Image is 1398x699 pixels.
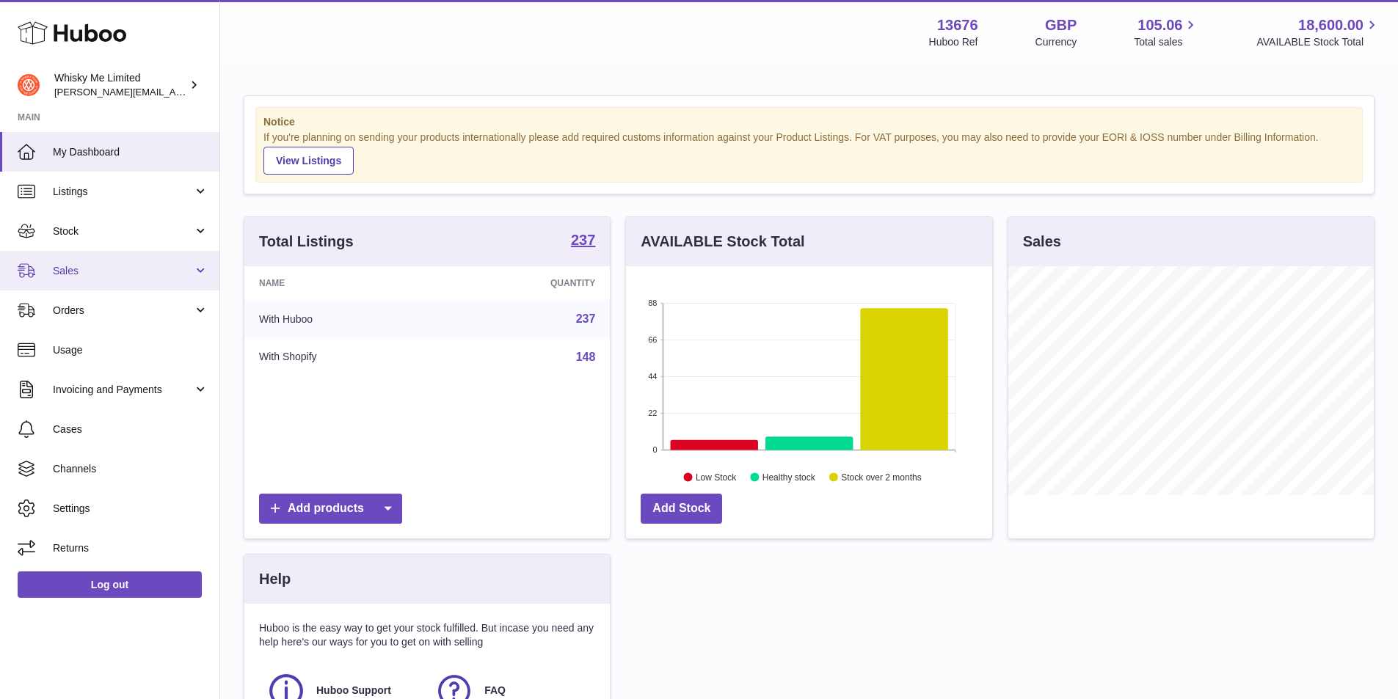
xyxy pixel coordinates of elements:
[1035,35,1077,49] div: Currency
[263,115,1355,129] strong: Notice
[649,335,658,344] text: 66
[1256,15,1380,49] a: 18,600.00 AVAILABLE Stock Total
[259,494,402,524] a: Add products
[53,145,208,159] span: My Dashboard
[244,300,442,338] td: With Huboo
[696,472,737,482] text: Low Stock
[259,232,354,252] h3: Total Listings
[53,383,193,397] span: Invoicing and Payments
[53,185,193,199] span: Listings
[762,472,816,482] text: Healthy stock
[53,502,208,516] span: Settings
[1045,15,1077,35] strong: GBP
[571,233,595,247] strong: 237
[1298,15,1364,35] span: 18,600.00
[53,343,208,357] span: Usage
[1134,15,1199,49] a: 105.06 Total sales
[54,86,294,98] span: [PERSON_NAME][EMAIL_ADDRESS][DOMAIN_NAME]
[842,472,922,482] text: Stock over 2 months
[263,131,1355,175] div: If you're planning on sending your products internationally please add required customs informati...
[263,147,354,175] a: View Listings
[244,266,442,300] th: Name
[18,571,202,598] a: Log out
[1134,35,1199,49] span: Total sales
[259,621,595,649] p: Huboo is the easy way to get your stock fulfilled. But incase you need any help here's our ways f...
[649,299,658,307] text: 88
[1023,232,1061,252] h3: Sales
[576,312,596,325] a: 237
[53,224,193,238] span: Stock
[259,569,291,589] h3: Help
[484,684,506,698] span: FAQ
[53,304,193,318] span: Orders
[316,684,391,698] span: Huboo Support
[653,445,658,454] text: 0
[244,338,442,376] td: With Shopify
[1256,35,1380,49] span: AVAILABLE Stock Total
[53,462,208,476] span: Channels
[53,264,193,278] span: Sales
[649,409,658,417] text: 22
[571,233,595,250] a: 237
[1137,15,1182,35] span: 105.06
[929,35,978,49] div: Huboo Ref
[649,372,658,381] text: 44
[54,71,186,99] div: Whisky Me Limited
[53,422,208,436] span: Cases
[18,74,40,96] img: frances@whiskyshop.com
[442,266,611,300] th: Quantity
[53,541,208,555] span: Returns
[576,351,596,363] a: 148
[641,232,804,252] h3: AVAILABLE Stock Total
[937,15,978,35] strong: 13676
[641,494,722,524] a: Add Stock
